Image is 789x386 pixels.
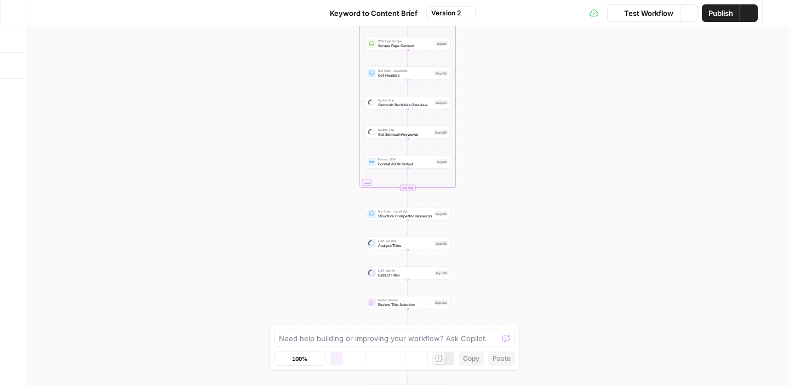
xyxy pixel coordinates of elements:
div: Step 214 [434,270,448,275]
div: Step 192 [434,71,448,76]
div: Complete [400,185,416,191]
span: Get Semrush Keywords [378,131,432,137]
span: Structure Competitor Keywords [378,213,432,218]
div: System AppSemrush Backlinks OverviewStep 221 [365,96,450,110]
button: Publish [702,4,740,22]
div: Step 206 [434,130,448,135]
g: Edge from step_222 to step_197 [407,368,409,384]
span: Run Code · JavaScript [378,68,432,73]
span: Copy [463,354,479,364]
span: Format JSON [378,157,433,162]
div: LLM · o4-miniAnalyze TitlesStep 198 [365,237,450,250]
span: Get Headers [378,72,432,78]
span: System App [378,98,432,102]
span: Web Page Scrape [378,39,433,43]
div: Complete [365,185,450,191]
span: Semrush Backlinks Overview [378,102,432,107]
span: Version 2 [431,8,461,18]
g: Edge from step_206 to step_96 [407,139,409,155]
g: Edge from step_89 to step_90 [407,21,409,37]
div: Step 96 [436,159,448,164]
span: Scrape Page Content [378,43,433,48]
button: Paste [488,352,515,366]
g: Edge from step_212 to step_198 [407,221,409,237]
g: Edge from step_89-iteration-end to step_212 [407,191,409,207]
span: LLM · gpt-4o [378,268,432,273]
span: 100% [292,354,307,363]
div: Format JSONFormat JSON OutputStep 96 [365,155,450,169]
span: LLM · o4-mini [378,239,432,243]
g: Edge from step_192 to step_221 [407,80,409,96]
div: Run Code · JavaScriptGet HeadersStep 192 [365,67,450,80]
span: Run Code · JavaScript [378,209,432,214]
span: Analyze Titles [378,243,432,248]
g: Edge from step_202 to step_218 [407,309,409,325]
span: Extract Titles [378,272,432,278]
span: Format JSON Output [378,161,433,166]
button: Keyword to Content Brief [313,4,424,22]
div: Step 202 [434,300,448,305]
button: Copy [459,352,484,366]
span: Review Title Selection [378,302,432,307]
g: Edge from step_90 to step_192 [407,50,409,66]
div: Step 198 [434,241,448,246]
span: System App [378,128,432,132]
span: Keyword to Content Brief [330,8,418,19]
div: Human ReviewReview Title SelectionStep 202 [365,296,450,309]
g: Edge from step_221 to step_206 [407,110,409,125]
span: Publish [708,8,733,19]
div: LLM · gpt-4oExtract TitlesStep 214 [365,267,450,280]
g: Edge from step_214 to step_202 [407,280,409,296]
div: Step 221 [434,100,448,105]
div: Web Page ScrapeScrape Page ContentStep 90 [365,37,450,50]
div: Run Code · JavaScriptStructure Competitor KeywordsStep 212 [365,208,450,221]
button: Version 2 [426,6,476,20]
div: Step 212 [434,211,448,216]
div: System AppGet Semrush KeywordsStep 206 [365,126,450,139]
span: Human Review [378,298,432,302]
g: Edge from step_198 to step_214 [407,250,409,266]
div: Step 90 [436,41,448,46]
span: Test Workflow [624,8,673,19]
span: Paste [493,354,511,364]
button: Test Workflow [607,4,680,22]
